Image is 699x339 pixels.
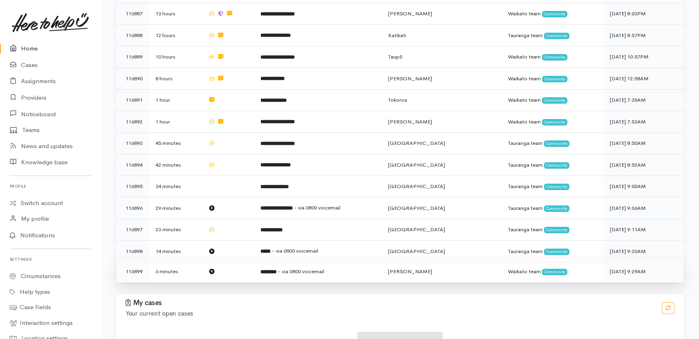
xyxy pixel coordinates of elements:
[149,89,202,111] td: 1 hour
[502,89,603,111] td: Waikato team
[603,46,684,68] td: [DATE] 10:57PM
[10,181,91,192] h6: Profile
[10,254,91,265] h6: Settings
[542,54,567,61] span: Community
[388,53,403,60] span: Taupō
[126,299,652,307] h3: My cases
[544,140,569,147] span: Community
[116,154,149,176] td: 116894
[603,68,684,90] td: [DATE] 12:58AM
[603,111,684,133] td: [DATE] 7:53AM
[502,197,603,219] td: Tauranga team
[544,205,569,212] span: Community
[272,247,318,254] span: - via 0800 voicemail
[116,176,149,197] td: 116895
[542,11,567,17] span: Community
[542,76,567,82] span: Community
[388,118,432,125] span: [PERSON_NAME]
[502,111,603,133] td: Waikato team
[603,3,684,25] td: [DATE] 8:03PM
[149,241,202,262] td: 14 minutes
[388,205,445,211] span: [GEOGRAPHIC_DATA]
[542,97,567,104] span: Community
[149,132,202,154] td: 45 minutes
[603,241,684,262] td: [DATE] 9:20AM
[149,68,202,90] td: 8 hours
[603,154,684,176] td: [DATE] 8:52AM
[603,25,684,46] td: [DATE] 8:57PM
[502,241,603,262] td: Tauranga team
[502,68,603,90] td: Waikato team
[502,154,603,176] td: Tauranga team
[388,226,445,233] span: [GEOGRAPHIC_DATA]
[149,197,202,219] td: 29 minutes
[502,176,603,197] td: Tauranga team
[116,46,149,68] td: 116889
[149,3,202,25] td: 13 hours
[149,154,202,176] td: 42 minutes
[116,111,149,133] td: 116892
[603,261,684,282] td: [DATE] 9:29AM
[116,219,149,241] td: 116897
[502,3,603,25] td: Waikato team
[502,219,603,241] td: Tauranga team
[149,261,202,282] td: 6 minutes
[502,261,603,282] td: Waikato team
[116,197,149,219] td: 116896
[544,249,569,255] span: Community
[116,241,149,262] td: 116898
[116,3,149,25] td: 116887
[542,119,567,126] span: Community
[603,219,684,241] td: [DATE] 9:11AM
[544,227,569,233] span: Community
[116,25,149,46] td: 116888
[149,111,202,133] td: 1 hour
[149,25,202,46] td: 12 hours
[502,46,603,68] td: Waikato team
[603,132,684,154] td: [DATE] 8:50AM
[116,261,149,282] td: 116899
[388,140,445,146] span: [GEOGRAPHIC_DATA]
[388,248,445,255] span: [GEOGRAPHIC_DATA]
[544,33,569,39] span: Community
[116,68,149,90] td: 116890
[116,132,149,154] td: 116893
[294,204,340,211] span: - via 0800 voicemail
[388,32,406,39] span: Katikati
[388,75,432,82] span: [PERSON_NAME]
[544,184,569,190] span: Community
[388,10,432,17] span: [PERSON_NAME]
[116,89,149,111] td: 116891
[149,219,202,241] td: 23 minutes
[542,269,567,275] span: Community
[603,176,684,197] td: [DATE] 9:00AM
[149,176,202,197] td: 34 minutes
[544,162,569,169] span: Community
[502,132,603,154] td: Tauranga team
[603,197,684,219] td: [DATE] 9:06AM
[388,183,445,190] span: [GEOGRAPHIC_DATA]
[388,268,432,275] span: [PERSON_NAME]
[149,46,202,68] td: 10 hours
[388,96,407,103] span: Tokoroa
[278,268,324,275] span: - via 0800 voicemail
[388,161,445,168] span: [GEOGRAPHIC_DATA]
[603,89,684,111] td: [DATE] 7:35AM
[126,310,652,317] h4: Your current open cases
[502,25,603,46] td: Tauranga team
